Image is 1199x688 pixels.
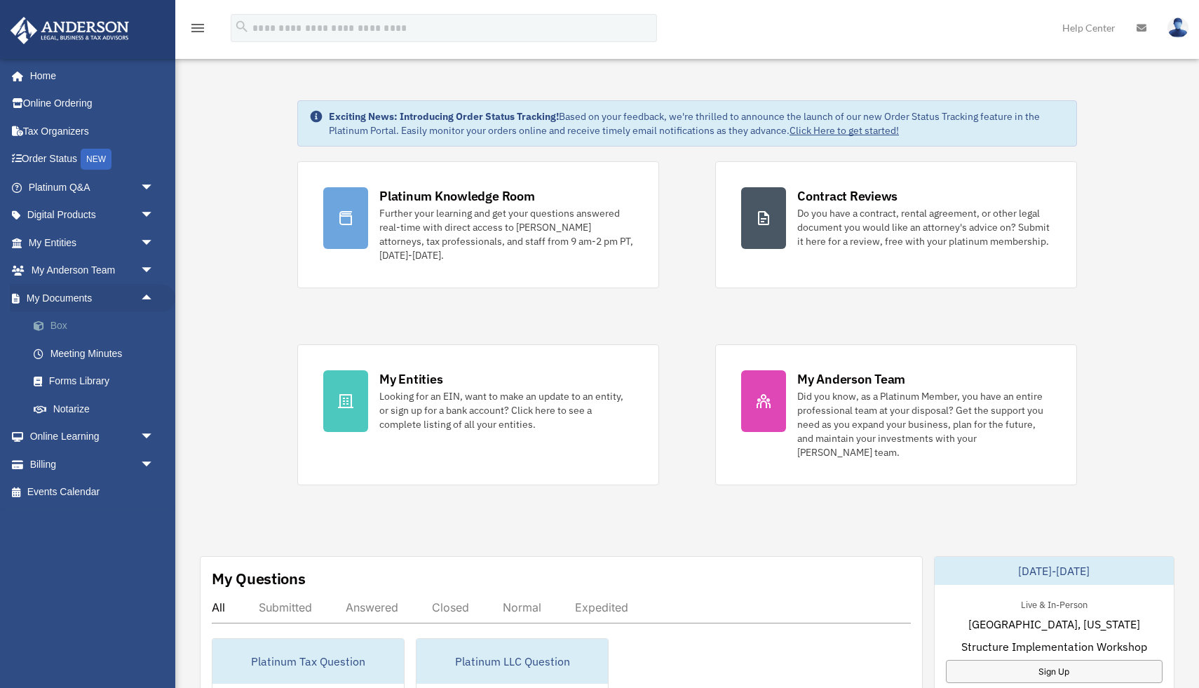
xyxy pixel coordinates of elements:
div: [DATE]-[DATE] [935,557,1174,585]
span: arrow_drop_up [140,284,168,313]
span: arrow_drop_down [140,257,168,285]
a: Platinum Knowledge Room Further your learning and get your questions answered real-time with dire... [297,161,659,288]
a: My Entitiesarrow_drop_down [10,229,175,257]
a: My Entities Looking for an EIN, want to make an update to an entity, or sign up for a bank accoun... [297,344,659,485]
a: Contract Reviews Do you have a contract, rental agreement, or other legal document you would like... [715,161,1077,288]
span: arrow_drop_down [140,229,168,257]
div: Do you have a contract, rental agreement, or other legal document you would like an attorney's ad... [797,206,1051,248]
div: Platinum Knowledge Room [379,187,535,205]
a: Digital Productsarrow_drop_down [10,201,175,229]
a: Order StatusNEW [10,145,175,174]
a: My Documentsarrow_drop_up [10,284,175,312]
div: My Anderson Team [797,370,905,388]
div: Platinum Tax Question [212,639,404,684]
span: arrow_drop_down [140,450,168,479]
a: Tax Organizers [10,117,175,145]
span: arrow_drop_down [140,201,168,230]
a: Meeting Minutes [20,339,175,367]
a: Platinum Q&Aarrow_drop_down [10,173,175,201]
a: Box [20,312,175,340]
div: Platinum LLC Question [416,639,608,684]
span: arrow_drop_down [140,423,168,452]
div: My Entities [379,370,442,388]
div: Further your learning and get your questions answered real-time with direct access to [PERSON_NAM... [379,206,633,262]
a: My Anderson Team Did you know, as a Platinum Member, you have an entire professional team at your... [715,344,1077,485]
div: Submitted [259,600,312,614]
div: All [212,600,225,614]
a: Online Learningarrow_drop_down [10,423,175,451]
div: Based on your feedback, we're thrilled to announce the launch of our new Order Status Tracking fe... [329,109,1065,137]
img: User Pic [1167,18,1188,38]
span: Structure Implementation Workshop [961,638,1147,655]
div: Did you know, as a Platinum Member, you have an entire professional team at your disposal? Get th... [797,389,1051,459]
a: menu [189,25,206,36]
div: Contract Reviews [797,187,897,205]
div: NEW [81,149,111,170]
a: Notarize [20,395,175,423]
i: search [234,19,250,34]
a: Online Ordering [10,90,175,118]
a: Click Here to get started! [790,124,899,137]
div: Normal [503,600,541,614]
span: arrow_drop_down [140,173,168,202]
a: Billingarrow_drop_down [10,450,175,478]
div: Answered [346,600,398,614]
div: Looking for an EIN, want to make an update to an entity, or sign up for a bank account? Click her... [379,389,633,431]
div: Expedited [575,600,628,614]
span: [GEOGRAPHIC_DATA], [US_STATE] [968,616,1140,633]
div: Closed [432,600,469,614]
a: Sign Up [946,660,1163,683]
a: My Anderson Teamarrow_drop_down [10,257,175,285]
img: Anderson Advisors Platinum Portal [6,17,133,44]
i: menu [189,20,206,36]
a: Forms Library [20,367,175,396]
div: My Questions [212,568,306,589]
strong: Exciting News: Introducing Order Status Tracking! [329,110,559,123]
a: Events Calendar [10,478,175,506]
div: Live & In-Person [1010,596,1099,611]
a: Home [10,62,168,90]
